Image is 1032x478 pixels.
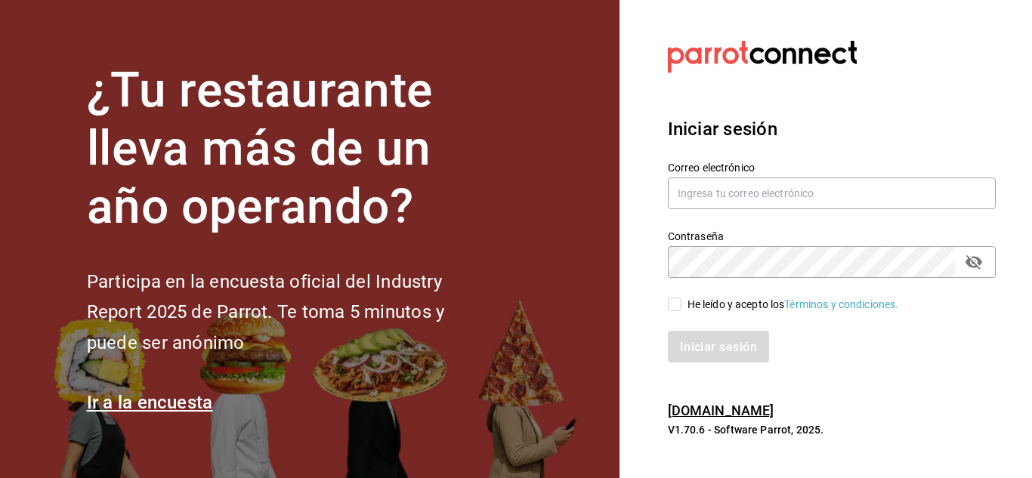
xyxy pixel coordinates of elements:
font: Participa en la encuesta oficial del Industry Report 2025 de Parrot. Te toma 5 minutos y puede se... [87,271,444,354]
a: Términos y condiciones. [784,298,898,310]
font: Contraseña [668,230,724,242]
font: Correo electrónico [668,162,755,174]
font: He leído y acepto los [687,298,785,310]
input: Ingresa tu correo electrónico [668,177,996,209]
button: campo de contraseña [961,249,987,275]
font: Iniciar sesión [668,119,777,140]
a: Ir a la encuesta [87,392,213,413]
font: V1.70.6 - Software Parrot, 2025. [668,424,824,436]
font: ¿Tu restaurante lleva más de un año operando? [87,62,433,235]
a: [DOMAIN_NAME] [668,402,774,418]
